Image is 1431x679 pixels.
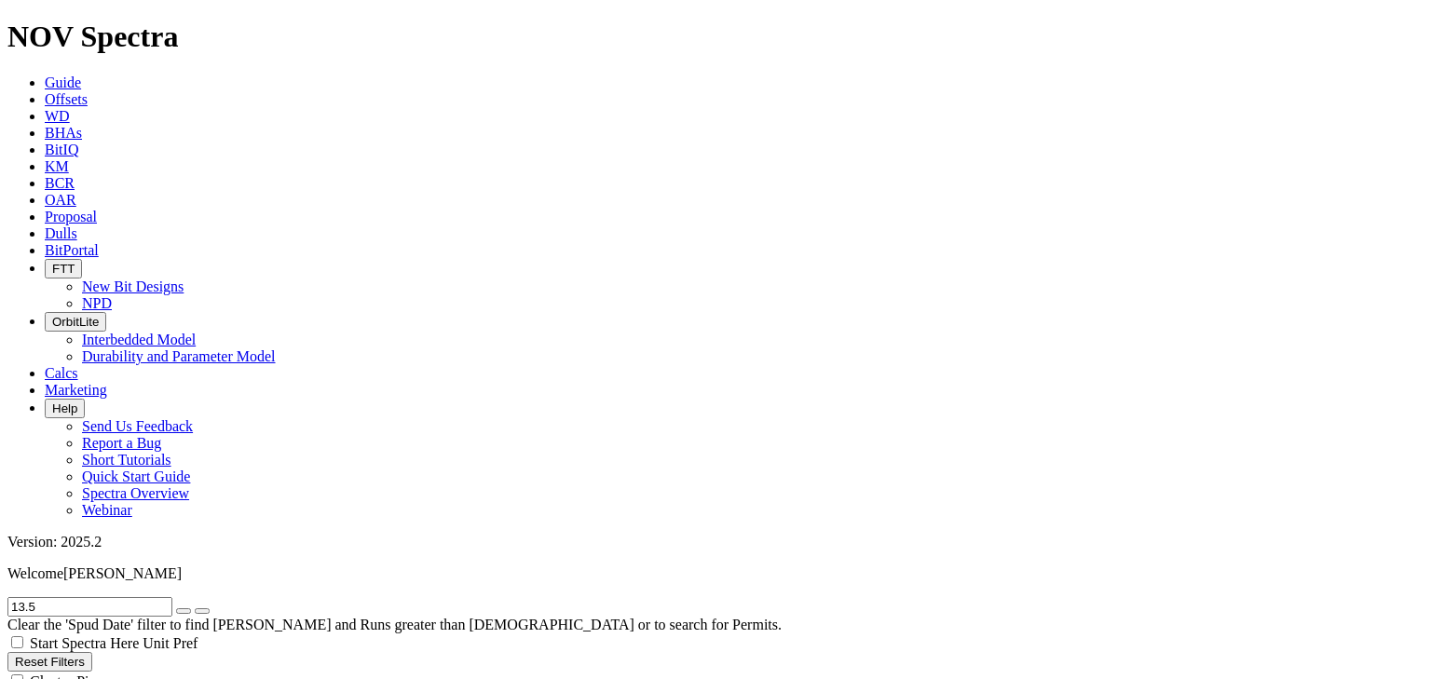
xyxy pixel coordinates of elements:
a: Marketing [45,382,107,398]
button: OrbitLite [45,312,106,332]
h1: NOV Spectra [7,20,1424,54]
a: Interbedded Model [82,332,196,347]
a: Spectra Overview [82,485,189,501]
a: Webinar [82,502,132,518]
span: Clear the 'Spud Date' filter to find [PERSON_NAME] and Runs greater than [DEMOGRAPHIC_DATA] or to... [7,617,782,632]
a: BitIQ [45,142,78,157]
a: Report a Bug [82,435,161,451]
span: Help [52,401,77,415]
a: Durability and Parameter Model [82,348,276,364]
a: WD [45,108,70,124]
a: BitPortal [45,242,99,258]
a: New Bit Designs [82,278,184,294]
a: KM [45,158,69,174]
a: NPD [82,295,112,311]
a: Send Us Feedback [82,418,193,434]
input: Search [7,597,172,617]
a: Quick Start Guide [82,469,190,484]
a: Guide [45,75,81,90]
a: BHAs [45,125,82,141]
a: Offsets [45,91,88,107]
a: Proposal [45,209,97,224]
p: Welcome [7,565,1424,582]
a: Calcs [45,365,78,381]
input: Start Spectra Here [11,636,23,648]
span: OrbitLite [52,315,99,329]
div: Version: 2025.2 [7,534,1424,550]
a: Short Tutorials [82,452,171,468]
a: Dulls [45,225,77,241]
a: OAR [45,192,76,208]
button: Reset Filters [7,652,92,672]
button: Help [45,399,85,418]
span: FTT [52,262,75,276]
a: BCR [45,175,75,191]
span: Unit Pref [143,635,198,651]
button: FTT [45,259,82,278]
span: [PERSON_NAME] [63,565,182,581]
span: Start Spectra Here [30,635,139,651]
